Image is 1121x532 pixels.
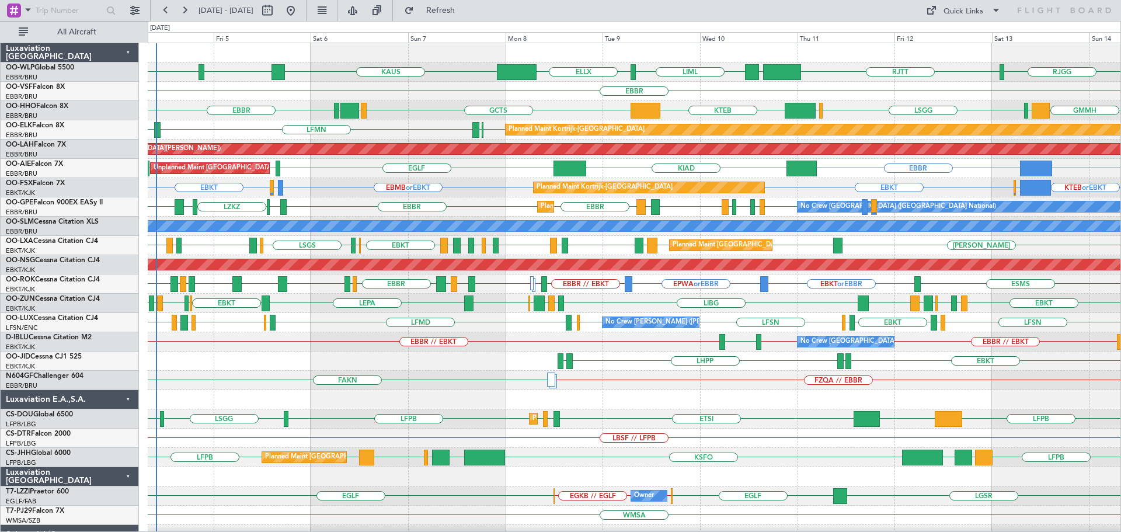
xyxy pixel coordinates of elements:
div: Planned Maint Kortrijk-[GEOGRAPHIC_DATA] [537,179,673,196]
a: OO-ROKCessna Citation CJ4 [6,276,100,283]
a: OO-ELKFalcon 8X [6,122,64,129]
a: OO-LXACessna Citation CJ4 [6,238,98,245]
a: LFPB/LBG [6,420,36,429]
a: EBBR/BRU [6,150,37,159]
span: OO-VSF [6,84,33,91]
span: OO-HHO [6,103,36,110]
button: All Aircraft [13,23,127,41]
a: EBKT/KJK [6,246,35,255]
div: Owner [634,487,654,505]
a: EBBR/BRU [6,169,37,178]
span: CS-DTR [6,430,31,437]
a: EBBR/BRU [6,92,37,101]
a: OO-FSXFalcon 7X [6,180,65,187]
span: OO-GPE [6,199,33,206]
a: OO-HHOFalcon 8X [6,103,68,110]
button: Refresh [399,1,469,20]
a: EBKT/KJK [6,266,35,274]
div: Planned Maint Kortrijk-[GEOGRAPHIC_DATA] [509,121,645,138]
div: No Crew [GEOGRAPHIC_DATA] ([GEOGRAPHIC_DATA] National) [800,198,996,215]
div: [DATE] [150,23,170,33]
a: EBBR/BRU [6,227,37,236]
span: OO-NSG [6,257,35,264]
div: Sun 7 [408,32,506,43]
a: WMSA/SZB [6,516,40,525]
a: EBKT/KJK [6,304,35,313]
a: EBBR/BRU [6,131,37,140]
span: [DATE] - [DATE] [199,5,253,16]
span: All Aircraft [30,28,123,36]
span: T7-PJ29 [6,507,32,514]
button: Quick Links [920,1,1007,20]
span: OO-JID [6,353,30,360]
span: CS-JHH [6,450,31,457]
a: OO-GPEFalcon 900EX EASy II [6,199,103,206]
a: EBBR/BRU [6,112,37,120]
div: Planned Maint [GEOGRAPHIC_DATA] ([GEOGRAPHIC_DATA]) [265,448,449,466]
span: OO-LUX [6,315,33,322]
a: T7-LZZIPraetor 600 [6,488,69,495]
a: LFSN/ENC [6,324,38,332]
div: Quick Links [944,6,983,18]
span: D-IBLU [6,334,29,341]
span: OO-ROK [6,276,35,283]
span: CS-DOU [6,411,33,418]
a: CS-JHHGlobal 6000 [6,450,71,457]
input: Trip Number [36,2,103,19]
span: Refresh [416,6,465,15]
span: OO-ZUN [6,295,35,302]
a: OO-AIEFalcon 7X [6,161,63,168]
a: OO-SLMCessna Citation XLS [6,218,99,225]
a: CS-DTRFalcon 2000 [6,430,71,437]
a: OO-WLPGlobal 5500 [6,64,74,71]
span: OO-ELK [6,122,32,129]
span: OO-LXA [6,238,33,245]
div: Mon 8 [506,32,603,43]
div: Sat 6 [311,32,408,43]
a: OO-LUXCessna Citation CJ4 [6,315,98,322]
div: Unplanned Maint [GEOGRAPHIC_DATA] ([GEOGRAPHIC_DATA] National) [154,159,373,177]
a: EBBR/BRU [6,73,37,82]
a: EBBR/BRU [6,208,37,217]
a: OO-ZUNCessna Citation CJ4 [6,295,100,302]
a: EGLF/FAB [6,497,36,506]
div: Fri 5 [214,32,311,43]
span: OO-WLP [6,64,34,71]
div: Wed 10 [700,32,798,43]
a: EBKT/KJK [6,189,35,197]
div: Fri 12 [894,32,992,43]
div: Thu 4 [116,32,214,43]
div: Planned Maint [GEOGRAPHIC_DATA] ([GEOGRAPHIC_DATA] National) [673,237,884,254]
a: OO-LAHFalcon 7X [6,141,66,148]
div: Sat 13 [992,32,1089,43]
a: N604GFChallenger 604 [6,373,83,380]
a: EBKT/KJK [6,362,35,371]
span: T7-LZZI [6,488,30,495]
a: LFPB/LBG [6,458,36,467]
a: EBKT/KJK [6,343,35,352]
a: CS-DOUGlobal 6500 [6,411,73,418]
a: D-IBLUCessna Citation M2 [6,334,92,341]
div: No Crew [GEOGRAPHIC_DATA] ([GEOGRAPHIC_DATA] National) [800,333,996,350]
a: OO-VSFFalcon 8X [6,84,65,91]
a: EBBR/BRU [6,381,37,390]
a: OO-NSGCessna Citation CJ4 [6,257,100,264]
div: Tue 9 [603,32,700,43]
div: Planned Maint [GEOGRAPHIC_DATA] ([GEOGRAPHIC_DATA] National) [541,198,752,215]
a: LFPB/LBG [6,439,36,448]
div: Planned Maint [GEOGRAPHIC_DATA] ([GEOGRAPHIC_DATA]) [532,410,716,427]
a: EBKT/KJK [6,285,35,294]
span: OO-LAH [6,141,34,148]
div: Thu 11 [798,32,895,43]
a: T7-PJ29Falcon 7X [6,507,64,514]
a: OO-JIDCessna CJ1 525 [6,353,82,360]
div: No Crew [PERSON_NAME] ([PERSON_NAME]) [605,314,746,331]
span: N604GF [6,373,33,380]
span: OO-AIE [6,161,31,168]
span: OO-SLM [6,218,34,225]
span: OO-FSX [6,180,33,187]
